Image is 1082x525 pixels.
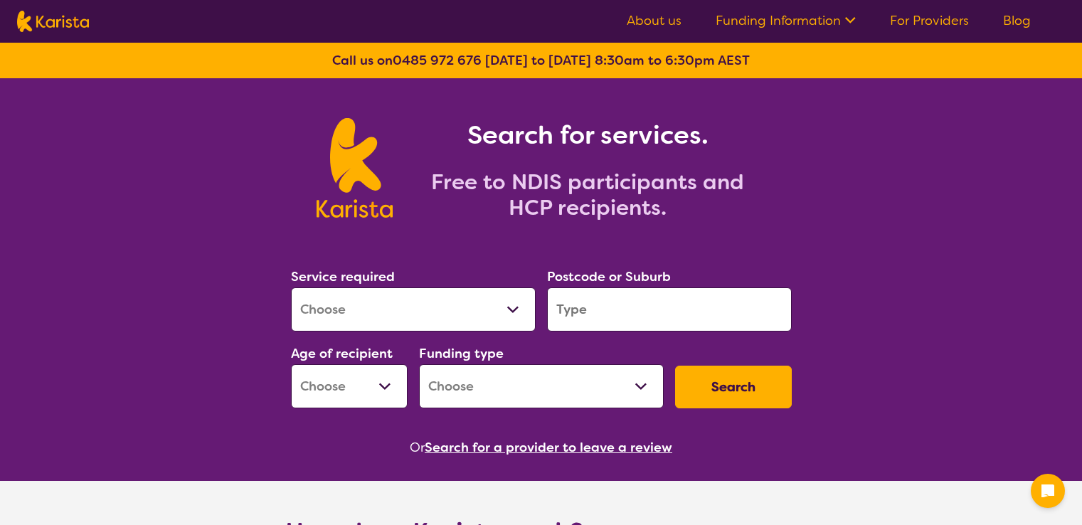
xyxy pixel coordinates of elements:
a: For Providers [890,12,969,29]
span: Or [410,437,425,458]
label: Age of recipient [291,345,393,362]
img: Karista logo [317,118,393,218]
button: Search [675,366,792,408]
a: Blog [1003,12,1031,29]
a: Funding Information [716,12,856,29]
label: Funding type [419,345,504,362]
label: Postcode or Suburb [547,268,671,285]
h2: Free to NDIS participants and HCP recipients. [410,169,765,221]
img: Karista logo [17,11,89,32]
h1: Search for services. [410,118,765,152]
a: 0485 972 676 [393,52,482,69]
input: Type [547,287,792,332]
b: Call us on [DATE] to [DATE] 8:30am to 6:30pm AEST [332,52,750,69]
button: Search for a provider to leave a review [425,437,672,458]
a: About us [627,12,681,29]
label: Service required [291,268,395,285]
